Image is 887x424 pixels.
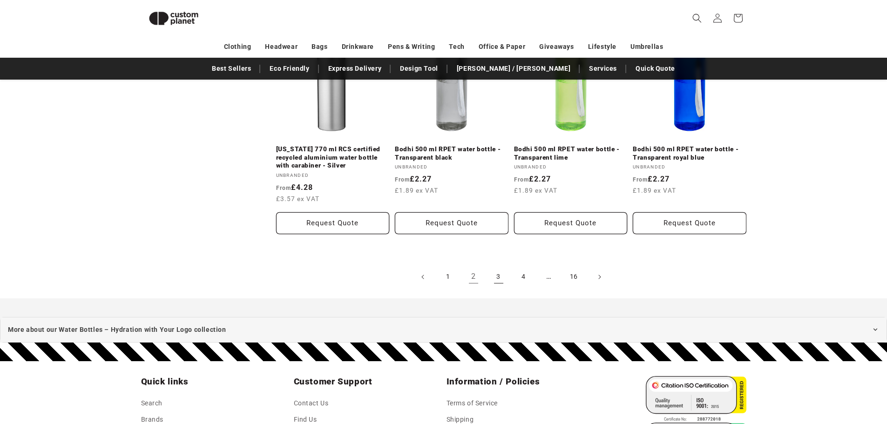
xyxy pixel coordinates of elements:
a: Tech [449,39,464,55]
nav: Pagination [276,267,746,287]
a: Page 3 [488,267,509,287]
button: Request Quote [395,212,508,234]
button: Request Quote [633,212,746,234]
button: Request Quote [514,212,628,234]
a: Page 2 [463,267,484,287]
img: Custom Planet [141,4,206,33]
a: Lifestyle [588,39,616,55]
a: Search [141,397,163,411]
a: Umbrellas [630,39,663,55]
a: Pens & Writing [388,39,435,55]
a: Office & Paper [479,39,525,55]
h2: Customer Support [294,376,441,387]
a: Bags [311,39,327,55]
a: Bodhi 500 ml RPET water bottle - Transparent royal blue [633,145,746,162]
a: Page 16 [564,267,584,287]
a: Headwear [265,39,298,55]
a: Giveaways [539,39,574,55]
h2: Quick links [141,376,288,387]
a: Eco Friendly [265,61,314,77]
img: ISO 9001 Certified [646,376,746,423]
a: Page 4 [514,267,534,287]
a: Contact Us [294,397,329,411]
span: … [539,267,559,287]
a: Clothing [224,39,251,55]
a: [US_STATE] 770 ml RCS certified recycled aluminium water bottle with carabiner - Silver [276,145,390,170]
a: Quick Quote [631,61,680,77]
a: Next page [589,267,609,287]
a: Design Tool [395,61,443,77]
a: Previous page [413,267,433,287]
a: Terms of Service [447,397,498,411]
a: Best Sellers [207,61,256,77]
span: More about our Water Bottles – Hydration with Your Logo collection [8,324,226,336]
a: Express Delivery [324,61,386,77]
a: [PERSON_NAME] / [PERSON_NAME] [452,61,575,77]
a: Bodhi 500 ml RPET water bottle - Transparent black [395,145,508,162]
button: Request Quote [276,212,390,234]
h2: Information / Policies [447,376,594,387]
iframe: Chat Widget [731,323,887,424]
a: Drinkware [342,39,374,55]
a: Bodhi 500 ml RPET water bottle - Transparent lime [514,145,628,162]
a: Services [584,61,622,77]
a: Page 1 [438,267,459,287]
summary: Search [687,8,707,28]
